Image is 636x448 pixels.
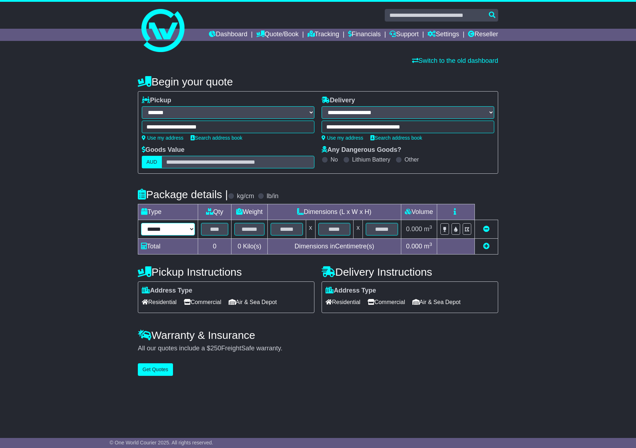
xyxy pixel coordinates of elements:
[468,29,498,41] a: Reseller
[326,297,360,308] span: Residential
[198,239,232,255] td: 0
[142,135,183,141] a: Use my address
[267,239,401,255] td: Dimensions in Centimetre(s)
[352,156,391,163] label: Lithium Battery
[326,287,376,295] label: Address Type
[412,297,461,308] span: Air & Sea Depot
[138,345,498,353] div: All our quotes include a $ FreightSafe warranty.
[198,204,232,220] td: Qty
[142,297,177,308] span: Residential
[138,266,314,278] h4: Pickup Instructions
[331,156,338,163] label: No
[256,29,299,41] a: Quote/Book
[142,156,162,168] label: AUD
[267,204,401,220] td: Dimensions (L x W x H)
[368,297,405,308] span: Commercial
[138,363,173,376] button: Get Quotes
[322,266,498,278] h4: Delivery Instructions
[354,220,363,239] td: x
[232,239,268,255] td: Kilo(s)
[429,224,432,230] sup: 3
[210,345,221,352] span: 250
[138,204,198,220] td: Type
[424,225,432,233] span: m
[424,243,432,250] span: m
[138,329,498,341] h4: Warranty & Insurance
[237,192,254,200] label: kg/cm
[348,29,381,41] a: Financials
[138,76,498,88] h4: Begin your quote
[232,204,268,220] td: Weight
[138,239,198,255] td: Total
[306,220,315,239] td: x
[401,204,437,220] td: Volume
[427,29,459,41] a: Settings
[389,29,418,41] a: Support
[142,287,192,295] label: Address Type
[322,135,363,141] a: Use my address
[209,29,247,41] a: Dashboard
[238,243,241,250] span: 0
[184,297,221,308] span: Commercial
[412,57,498,64] a: Switch to the old dashboard
[404,156,419,163] label: Other
[109,440,213,445] span: © One World Courier 2025. All rights reserved.
[429,242,432,247] sup: 3
[191,135,242,141] a: Search address book
[267,192,279,200] label: lb/in
[322,146,401,154] label: Any Dangerous Goods?
[138,188,228,200] h4: Package details |
[406,243,422,250] span: 0.000
[142,97,171,104] label: Pickup
[406,225,422,233] span: 0.000
[370,135,422,141] a: Search address book
[483,225,490,233] a: Remove this item
[142,146,184,154] label: Goods Value
[322,97,355,104] label: Delivery
[229,297,277,308] span: Air & Sea Depot
[308,29,339,41] a: Tracking
[483,243,490,250] a: Add new item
